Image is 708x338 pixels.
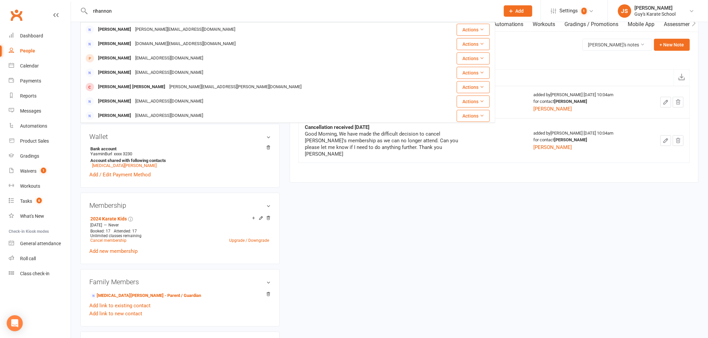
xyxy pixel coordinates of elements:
[9,58,71,73] a: Calendar
[96,97,133,106] div: [PERSON_NAME]
[89,302,151,310] a: Add link to existing contact
[88,6,495,16] input: Search...
[90,229,110,233] span: Booked: 17
[457,67,490,79] button: Actions
[20,168,36,174] div: Waivers
[90,292,201,299] a: [MEDICAL_DATA][PERSON_NAME] - Parent / Guardian
[89,222,271,228] div: —
[229,238,269,243] a: Upgrade / Downgrade
[96,25,133,34] div: [PERSON_NAME]
[133,68,205,77] div: [EMAIL_ADDRESS][DOMAIN_NAME]
[9,73,71,89] a: Payments
[92,163,157,168] a: [MEDICAL_DATA][PERSON_NAME]
[457,81,490,93] button: Actions
[89,310,142,318] a: Add link to new contact
[533,130,639,151] div: added by [PERSON_NAME] [DATE] 10:04am
[7,315,23,331] div: Open Intercom Messenger
[9,43,71,58] a: People
[635,11,676,17] div: Guy's Karate School
[554,99,587,104] strong: [PERSON_NAME]
[457,52,490,64] button: Actions
[9,164,71,179] a: Waivers 1
[90,233,142,238] span: Unlimited classes remaining
[133,39,238,49] div: [DOMAIN_NAME][EMAIL_ADDRESS][DOMAIN_NAME]
[623,17,659,32] a: Mobile App
[90,223,102,227] span: [DATE]
[36,198,42,203] span: 6
[457,38,490,50] button: Actions
[20,213,44,219] div: What's New
[133,97,205,106] div: [EMAIL_ADDRESS][DOMAIN_NAME]
[96,111,133,121] div: [PERSON_NAME]
[89,133,271,140] h3: Wallet
[457,110,490,122] button: Actions
[90,146,267,151] strong: Bank account
[20,271,50,276] div: Class check-in
[89,248,138,254] a: Add new membership
[9,179,71,194] a: Workouts
[20,138,49,144] div: Product Sales
[114,229,137,233] span: Attended: 17
[9,209,71,224] a: What's New
[89,278,271,286] h3: Family Members
[96,39,133,49] div: [PERSON_NAME]
[489,17,528,32] a: Automations
[133,53,205,63] div: [EMAIL_ADDRESS][DOMAIN_NAME]
[89,202,271,209] h3: Membership
[20,198,32,204] div: Tasks
[9,89,71,104] a: Reports
[582,8,587,14] span: 1
[457,24,490,36] button: Actions
[654,39,690,51] button: + New Note
[516,8,524,14] span: Add
[108,223,119,227] span: Never
[89,145,271,169] li: YasminBurl
[9,149,71,164] a: Gradings
[533,143,572,151] button: [PERSON_NAME]
[457,96,490,108] button: Actions
[20,123,47,129] div: Automations
[90,216,127,221] a: 2024 Karate Kids
[533,92,639,113] div: added by [PERSON_NAME] [DATE] 10:04am
[9,236,71,251] a: General attendance kiosk mode
[504,5,532,17] button: Add
[583,39,652,51] button: [PERSON_NAME]'s notes
[533,98,639,105] div: for contact
[20,256,36,261] div: Roll call
[554,137,587,142] strong: [PERSON_NAME]
[528,17,560,32] a: Workouts
[41,168,46,173] span: 1
[90,238,126,243] a: Cancel membership
[560,17,623,32] a: Gradings / Promotions
[167,82,303,92] div: [PERSON_NAME][EMAIL_ADDRESS][PERSON_NAME][DOMAIN_NAME]
[96,68,133,77] div: [PERSON_NAME]
[114,151,132,156] span: xxxx 3230
[9,28,71,43] a: Dashboard
[635,5,676,11] div: [PERSON_NAME]
[20,241,61,246] div: General attendance
[9,266,71,281] a: Class kiosk mode
[20,153,39,159] div: Gradings
[659,17,700,32] a: Assessments
[8,7,25,23] a: Clubworx
[20,48,35,53] div: People
[133,25,237,34] div: [PERSON_NAME][EMAIL_ADDRESS][DOMAIN_NAME]
[9,134,71,149] a: Product Sales
[560,3,578,18] span: Settings
[20,78,41,83] div: Payments
[618,4,631,18] div: JS
[20,33,43,38] div: Dashboard
[9,194,71,209] a: Tasks 6
[89,171,151,179] a: Add / Edit Payment Method
[133,111,205,121] div: [EMAIL_ADDRESS][DOMAIN_NAME]
[305,124,369,130] strong: Cancellation received [DATE]
[20,108,41,114] div: Messages
[533,105,572,113] button: [PERSON_NAME]
[9,119,71,134] a: Automations
[9,104,71,119] a: Messages
[20,63,39,68] div: Calendar
[96,82,167,92] div: [PERSON_NAME] [PERSON_NAME]
[9,251,71,266] a: Roll call
[20,93,36,99] div: Reports
[20,183,40,189] div: Workouts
